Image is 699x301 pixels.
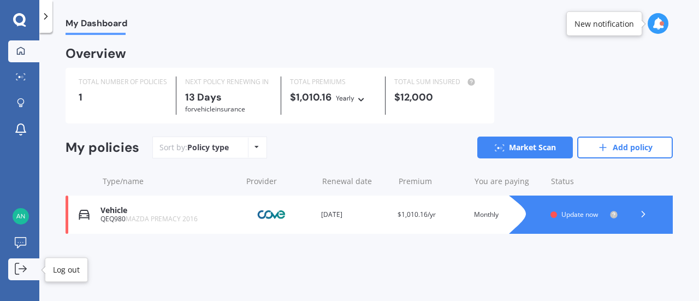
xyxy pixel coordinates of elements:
[126,214,198,223] span: MAZDA PREMACY 2016
[66,140,139,156] div: My policies
[100,206,236,215] div: Vehicle
[245,204,299,225] img: Cove
[290,92,377,104] div: $1,010.16
[79,76,167,87] div: TOTAL NUMBER OF POLICIES
[577,137,673,158] a: Add policy
[185,76,272,87] div: NEXT POLICY RENEWING IN
[246,176,313,187] div: Provider
[13,208,29,225] img: ef1a52cc7604c1ae7b4775a7b6b38f00
[574,18,634,29] div: New notification
[53,264,80,275] div: Log out
[79,92,167,103] div: 1
[336,93,354,104] div: Yearly
[394,92,481,103] div: $12,000
[66,18,127,33] span: My Dashboard
[561,210,598,219] span: Update now
[475,176,542,187] div: You are paying
[322,176,389,187] div: Renewal date
[103,176,238,187] div: Type/name
[290,76,377,87] div: TOTAL PREMIUMS
[394,76,481,87] div: TOTAL SUM INSURED
[398,210,436,219] span: $1,010.16/yr
[185,91,222,104] b: 13 Days
[477,137,573,158] a: Market Scan
[321,209,389,220] div: [DATE]
[100,215,236,223] div: QEQ980
[185,104,245,114] span: for Vehicle insurance
[66,48,126,59] div: Overview
[187,142,229,153] div: Policy type
[79,209,90,220] img: Vehicle
[551,176,618,187] div: Status
[399,176,466,187] div: Premium
[474,209,542,220] div: Monthly
[159,142,229,153] div: Sort by:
